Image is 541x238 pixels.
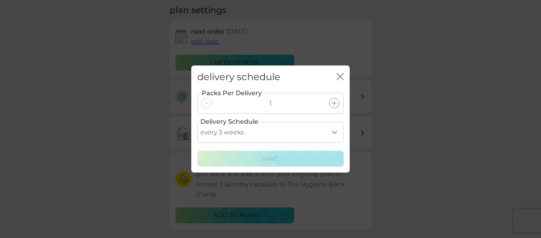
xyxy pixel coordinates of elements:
button: close [337,73,344,81]
p: Save [262,154,279,164]
p: 1 [269,98,272,109]
h2: delivery schedule [197,71,280,83]
label: Delivery Schedule [200,117,258,127]
label: Packs Per Delivery [201,88,263,98]
button: Save [197,151,344,167]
